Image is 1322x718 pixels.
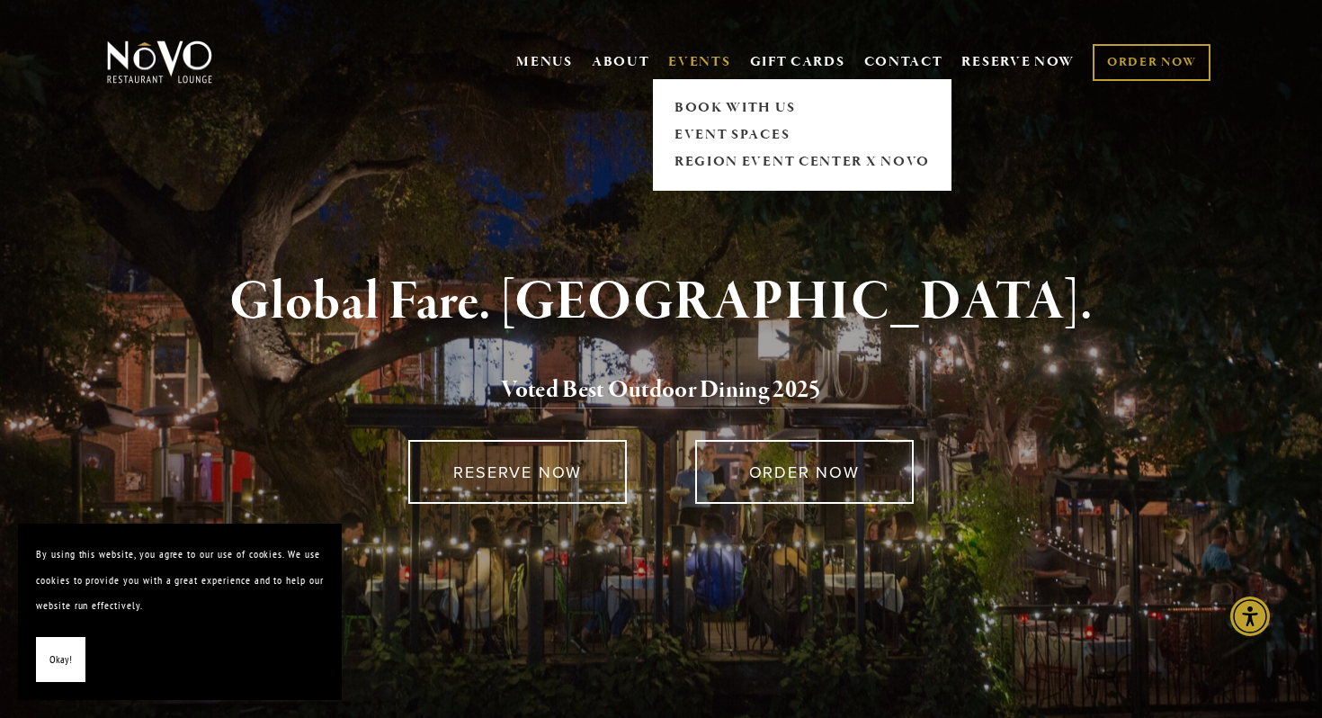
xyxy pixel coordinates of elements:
a: CONTACT [864,45,943,79]
a: Voted Best Outdoor Dining 202 [501,374,808,408]
strong: Global Fare. [GEOGRAPHIC_DATA]. [229,268,1092,337]
a: ABOUT [592,53,650,71]
a: GIFT CARDS [750,45,845,79]
div: Accessibility Menu [1230,597,1270,636]
span: Okay! [49,647,72,673]
a: ORDER NOW [695,440,914,504]
a: BOOK WITH US [668,94,935,121]
a: ORDER NOW [1093,44,1210,81]
p: By using this website, you agree to our use of cookies. We use cookies to provide you with a grea... [36,542,324,619]
a: EVENTS [668,53,730,71]
h2: 5 [137,372,1185,409]
a: REGION EVENT CENTER x NOVO [668,148,935,175]
img: Novo Restaurant &amp; Lounge [103,40,216,85]
a: RESERVE NOW [961,45,1075,79]
section: Cookie banner [18,524,342,700]
a: RESERVE NOW [408,440,627,504]
button: Okay! [36,637,85,683]
a: EVENT SPACES [668,121,935,148]
a: MENUS [516,53,573,71]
